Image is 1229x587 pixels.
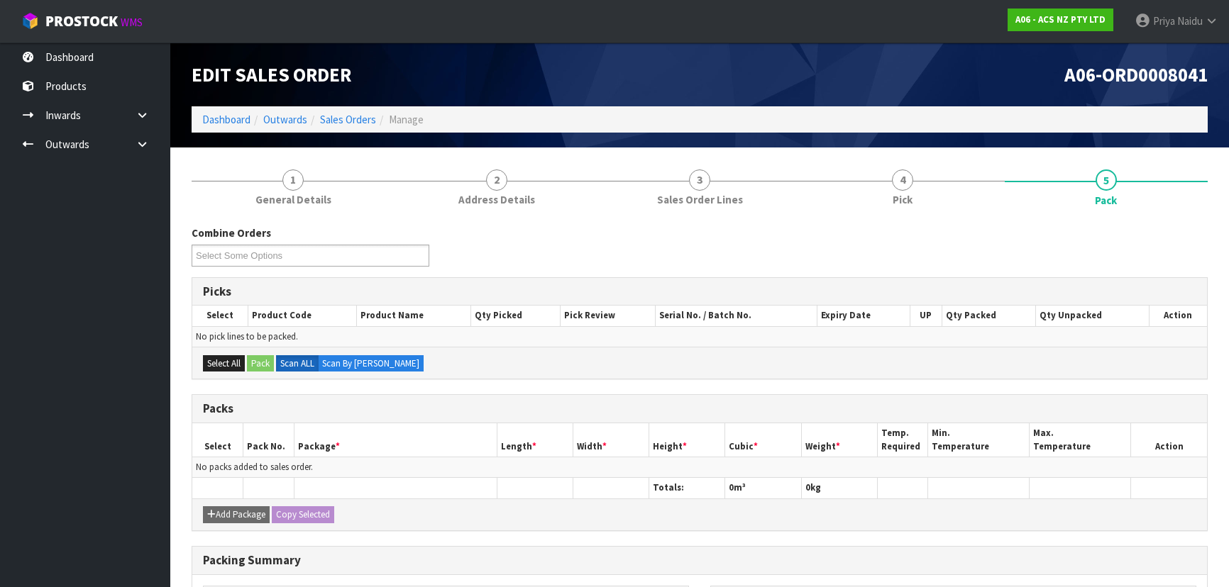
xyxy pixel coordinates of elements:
[801,423,877,457] th: Weight
[458,192,535,207] span: Address Details
[892,169,913,191] span: 4
[255,192,331,207] span: General Details
[45,12,118,30] span: ProStock
[817,306,910,326] th: Expiry Date
[192,457,1207,477] td: No packs added to sales order.
[573,423,649,457] th: Width
[801,478,877,498] th: kg
[1096,169,1117,191] span: 5
[192,225,271,240] label: Combine Orders
[877,423,928,457] th: Temp. Required
[276,355,319,372] label: Scan ALL
[192,306,248,326] th: Select
[243,423,294,457] th: Pack No.
[203,506,270,523] button: Add Package
[910,306,942,326] th: UP
[942,306,1035,326] th: Qty Packed
[248,306,356,326] th: Product Code
[1015,13,1106,26] strong: A06 - ACS NZ PTY LTD
[657,192,743,207] span: Sales Order Lines
[725,423,801,457] th: Cubic
[263,113,307,126] a: Outwards
[203,554,1196,567] h3: Packing Summary
[497,423,573,457] th: Length
[202,113,250,126] a: Dashboard
[729,481,734,493] span: 0
[805,481,810,493] span: 0
[21,12,39,30] img: cube-alt.png
[318,355,424,372] label: Scan By [PERSON_NAME]
[649,423,725,457] th: Height
[192,326,1207,347] td: No pick lines to be packed.
[649,478,725,498] th: Totals:
[656,306,817,326] th: Serial No. / Batch No.
[928,423,1030,457] th: Min. Temperature
[192,62,351,86] span: Edit Sales Order
[561,306,656,326] th: Pick Review
[1131,423,1207,457] th: Action
[1064,62,1208,86] span: A06-ORD0008041
[893,192,913,207] span: Pick
[486,169,507,191] span: 2
[282,169,304,191] span: 1
[203,402,1196,415] h3: Packs
[203,285,1196,298] h3: Picks
[1149,306,1207,326] th: Action
[1036,306,1150,326] th: Qty Unpacked
[1030,423,1131,457] th: Max. Temperature
[1153,14,1175,28] span: Priya
[725,478,801,498] th: m³
[320,113,376,126] a: Sales Orders
[357,306,471,326] th: Product Name
[1095,193,1117,208] span: Pack
[1008,9,1113,31] a: A06 - ACS NZ PTY LTD
[203,355,245,372] button: Select All
[272,506,334,523] button: Copy Selected
[389,113,424,126] span: Manage
[247,355,274,372] button: Pack
[471,306,561,326] th: Qty Picked
[294,423,497,457] th: Package
[192,423,243,457] th: Select
[689,169,710,191] span: 3
[121,16,143,29] small: WMS
[1177,14,1203,28] span: Naidu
